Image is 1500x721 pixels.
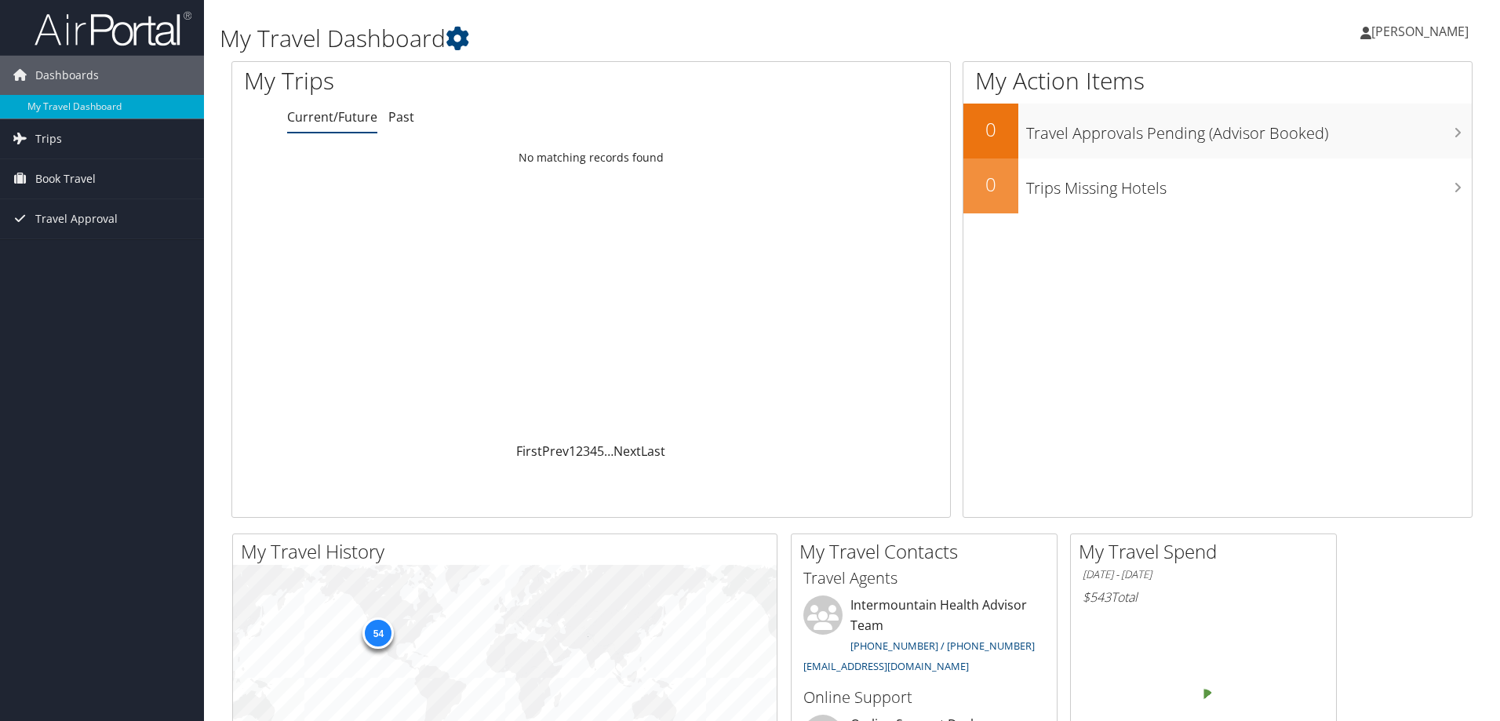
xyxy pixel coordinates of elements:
[963,64,1472,97] h1: My Action Items
[1079,538,1336,565] h2: My Travel Spend
[583,442,590,460] a: 3
[35,56,99,95] span: Dashboards
[516,442,542,460] a: First
[641,442,665,460] a: Last
[35,119,62,158] span: Trips
[35,159,96,198] span: Book Travel
[604,442,613,460] span: …
[220,22,1063,55] h1: My Travel Dashboard
[1083,588,1111,606] span: $543
[1083,567,1324,582] h6: [DATE] - [DATE]
[35,199,118,239] span: Travel Approval
[241,538,777,565] h2: My Travel History
[1026,115,1472,144] h3: Travel Approvals Pending (Advisor Booked)
[597,442,604,460] a: 5
[963,104,1472,158] a: 0Travel Approvals Pending (Advisor Booked)
[576,442,583,460] a: 2
[963,158,1472,213] a: 0Trips Missing Hotels
[796,595,1053,679] li: Intermountain Health Advisor Team
[232,144,950,172] td: No matching records found
[362,617,394,649] div: 54
[35,10,191,47] img: airportal-logo.png
[613,442,641,460] a: Next
[287,108,377,126] a: Current/Future
[963,171,1018,198] h2: 0
[850,639,1035,653] a: [PHONE_NUMBER] / [PHONE_NUMBER]
[803,567,1045,589] h3: Travel Agents
[803,659,969,673] a: [EMAIL_ADDRESS][DOMAIN_NAME]
[799,538,1057,565] h2: My Travel Contacts
[1026,169,1472,199] h3: Trips Missing Hotels
[963,116,1018,143] h2: 0
[569,442,576,460] a: 1
[542,442,569,460] a: Prev
[803,686,1045,708] h3: Online Support
[1083,588,1324,606] h6: Total
[388,108,414,126] a: Past
[1360,8,1484,55] a: [PERSON_NAME]
[244,64,639,97] h1: My Trips
[590,442,597,460] a: 4
[1371,23,1469,40] span: [PERSON_NAME]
